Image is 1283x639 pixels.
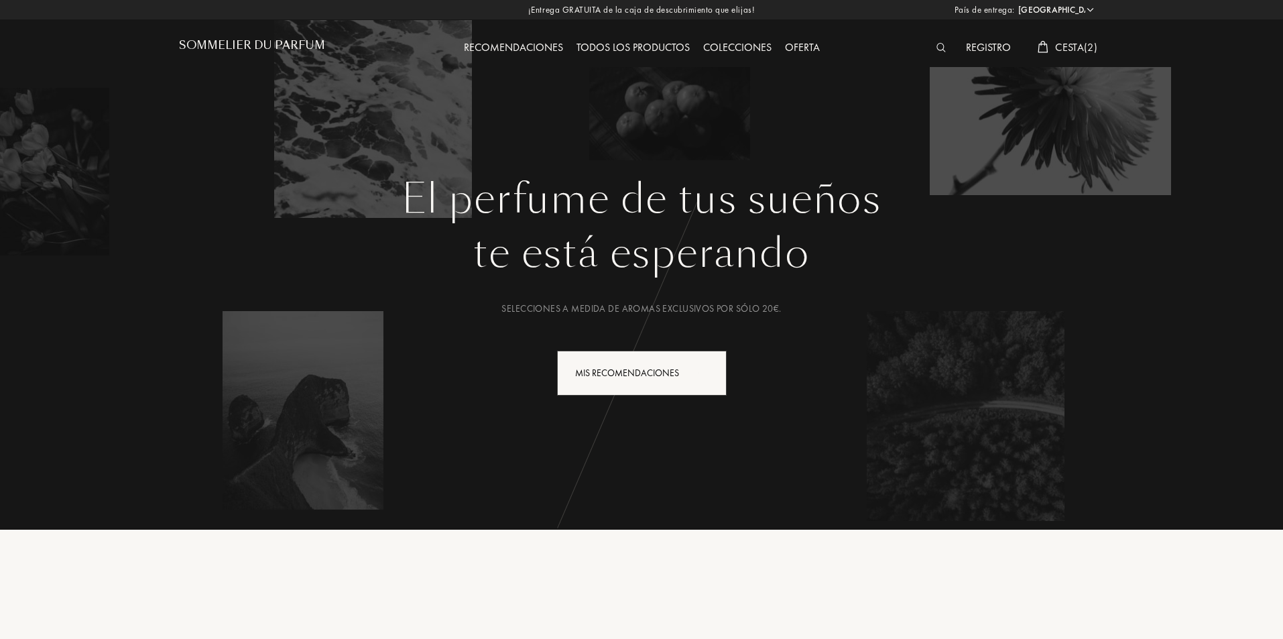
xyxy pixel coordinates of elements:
[696,40,778,54] a: Colecciones
[778,40,827,57] div: Oferta
[570,40,696,57] div: Todos los productos
[189,175,1094,223] h1: El perfume de tus sueños
[557,351,727,396] div: Mis recomendaciones
[179,39,325,52] h1: Sommelier du Parfum
[570,40,696,54] a: Todos los productos
[1038,41,1048,53] img: cart_white.svg
[696,40,778,57] div: Colecciones
[936,43,946,52] img: search_icn_white.svg
[959,40,1018,54] a: Registro
[189,302,1094,316] div: Selecciones a medida de aromas exclusivos por sólo 20€.
[189,223,1094,284] div: te está esperando
[1055,40,1097,54] span: Cesta ( 2 )
[457,40,570,54] a: Recomendaciones
[959,40,1018,57] div: Registro
[547,351,737,396] a: Mis recomendacionesanimation
[694,359,721,386] div: animation
[778,40,827,54] a: Oferta
[955,3,1015,17] span: País de entrega:
[457,40,570,57] div: Recomendaciones
[179,39,325,57] a: Sommelier du Parfum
